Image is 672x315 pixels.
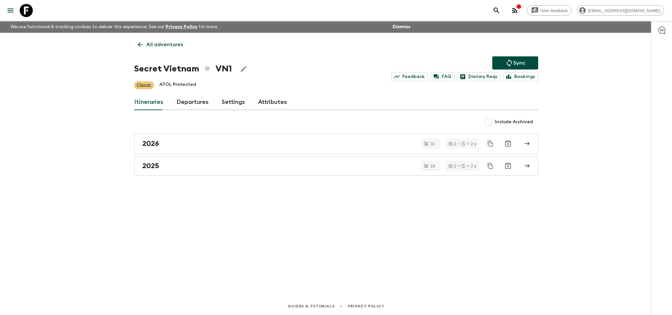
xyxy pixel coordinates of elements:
span: Give feedback [537,8,571,13]
h2: 2026 [142,139,159,148]
a: All adventures [134,38,187,51]
button: Edit Adventure Title [237,62,250,75]
p: ATOL Protected [159,81,196,89]
a: Itineraries [134,94,163,110]
a: Departures [176,94,209,110]
div: 2 [448,142,456,146]
a: FAQ [431,72,455,81]
h2: 2025 [142,162,159,170]
p: Sync [513,59,525,67]
button: Dismiss [391,22,412,31]
a: Dietary Reqs [457,72,500,81]
a: Attributes [258,94,287,110]
div: > 2 y [461,164,477,168]
span: Include Archived [495,119,533,125]
a: Privacy Policy [348,303,384,310]
button: menu [4,4,17,17]
span: [EMAIL_ADDRESS][DOMAIN_NAME] [584,8,664,13]
a: Bookings [503,72,538,81]
span: 31 [426,142,439,146]
h1: Secret Vietnam VN1 [134,62,232,75]
a: Privacy Policy [166,25,197,29]
span: 19 [426,164,439,168]
p: All adventures [146,41,183,49]
a: 2026 [134,134,538,153]
a: Give feedback [527,5,572,16]
button: search adventures [490,4,503,17]
button: Sync adventure departures to the booking engine [492,56,538,69]
div: [EMAIL_ADDRESS][DOMAIN_NAME] [577,5,664,16]
button: Duplicate [484,138,496,149]
a: Feedback [391,72,428,81]
div: > 2 y [461,142,477,146]
button: Archive [501,159,515,172]
a: Guides & Tutorials [288,303,335,310]
a: 2025 [134,156,538,176]
p: Classic [137,82,152,89]
button: Archive [501,137,515,150]
p: We use functional & tracking cookies to deliver this experience. See our for more. [8,21,221,33]
button: Duplicate [484,160,496,172]
div: 2 [448,164,456,168]
a: Settings [222,94,245,110]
